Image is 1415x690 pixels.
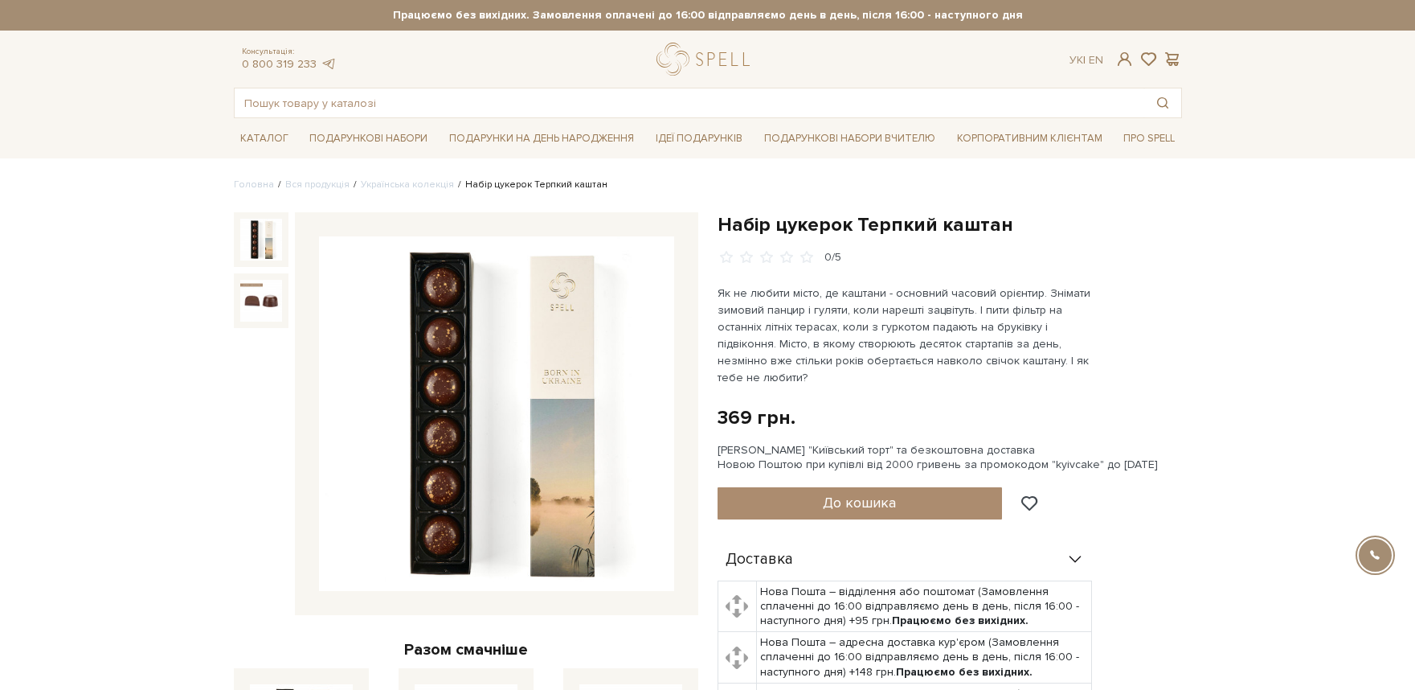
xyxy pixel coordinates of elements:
[234,8,1182,23] strong: Працюємо без вихідних. Замовлення оплачені до 16:00 відправляємо день в день, після 16:00 - насту...
[454,178,607,192] li: Набір цукерок Терпкий каштан
[242,57,317,71] a: 0 800 319 233
[656,43,757,76] a: logo
[1117,126,1181,151] a: Про Spell
[823,494,896,511] span: До кошика
[234,639,698,660] div: Разом смачніше
[285,179,350,191] a: Вся продукція
[361,179,454,191] a: Українська колекція
[718,212,1182,237] h1: Набір цукерок Терпкий каштан
[756,581,1091,632] td: Нова Пошта – відділення або поштомат (Замовлення сплаченні до 16:00 відправляємо день в день, піс...
[718,487,1003,520] button: До кошика
[234,126,295,151] a: Каталог
[1069,53,1103,68] div: Ук
[892,614,1029,627] b: Працюємо без вихідних.
[718,443,1182,472] div: [PERSON_NAME] "Київський торт" та безкоштовна доставка Новою Поштою при купівлі від 2000 гривень ...
[303,126,434,151] a: Подарункові набори
[240,280,282,322] img: Набір цукерок Терпкий каштан
[758,125,942,152] a: Подарункові набори Вчителю
[718,285,1094,386] p: Як не любити місто, де каштани - основний часовий орієнтир. Знімати зимовий панцир і гуляти, коли...
[756,632,1091,684] td: Нова Пошта – адресна доставка кур'єром (Замовлення сплаченні до 16:00 відправляємо день в день, п...
[321,57,337,71] a: telegram
[234,179,274,191] a: Головна
[951,126,1109,151] a: Корпоративним клієнтам
[824,250,841,265] div: 0/5
[242,47,337,57] span: Консультація:
[1144,88,1181,117] button: Пошук товару у каталозі
[1083,53,1086,67] span: |
[240,219,282,261] img: Набір цукерок Терпкий каштан
[443,126,640,151] a: Подарунки на День народження
[718,405,795,430] div: 369 грн.
[319,236,674,592] img: Набір цукерок Терпкий каштан
[896,665,1033,679] b: Працюємо без вихідних.
[235,88,1144,117] input: Пошук товару у каталозі
[726,552,793,567] span: Доставка
[649,126,749,151] a: Ідеї подарунків
[1089,53,1103,67] a: En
